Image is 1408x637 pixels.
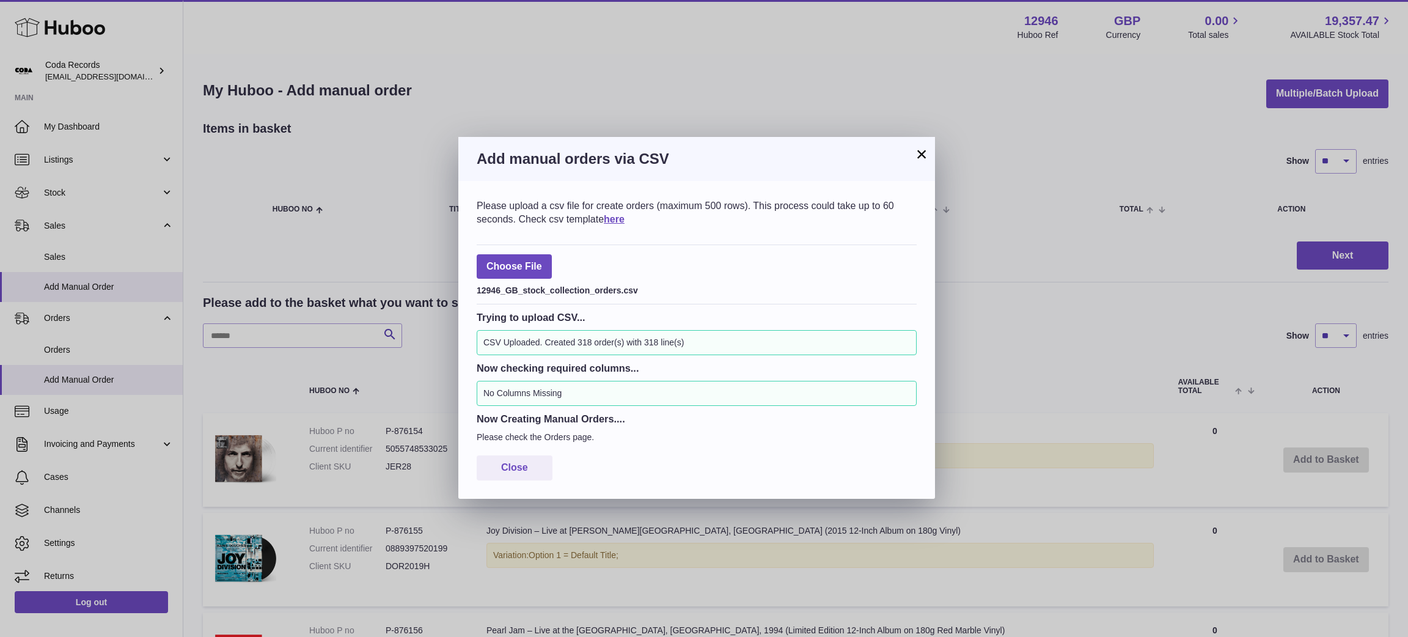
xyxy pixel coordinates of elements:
h3: Add manual orders via CSV [477,149,917,169]
span: Choose File [477,254,552,279]
a: here [604,214,625,224]
h3: Now checking required columns... [477,361,917,375]
button: × [914,147,929,161]
button: Close [477,455,552,481]
p: Please check the Orders page. [477,432,917,443]
h3: Now Creating Manual Orders.... [477,412,917,425]
span: Close [501,462,528,473]
div: No Columns Missing [477,381,917,406]
div: 12946_GB_stock_collection_orders.csv [477,282,917,296]
h3: Trying to upload CSV... [477,311,917,324]
div: CSV Uploaded. Created 318 order(s) with 318 line(s) [477,330,917,355]
div: Please upload a csv file for create orders (maximum 500 rows). This process could take up to 60 s... [477,199,917,226]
